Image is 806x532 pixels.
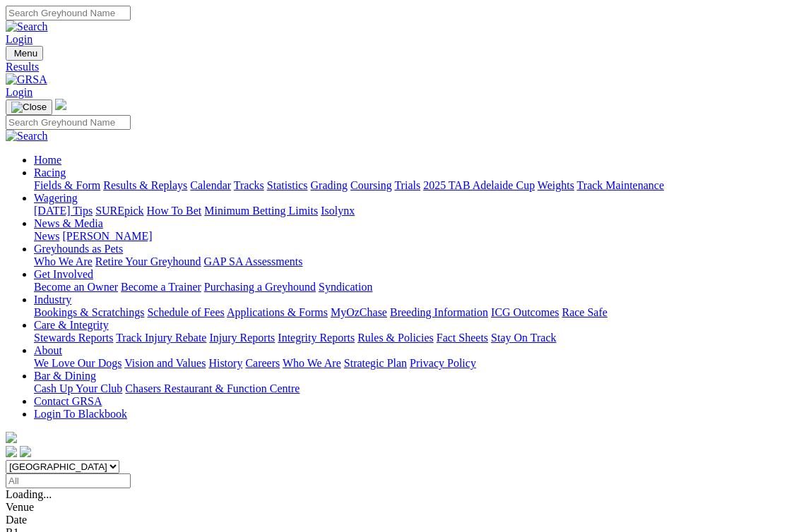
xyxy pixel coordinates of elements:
img: logo-grsa-white.png [6,432,17,443]
a: Statistics [267,179,308,191]
a: Track Maintenance [577,179,664,191]
a: Login [6,33,32,45]
a: Injury Reports [209,332,275,344]
a: Isolynx [321,205,355,217]
a: Retire Your Greyhound [95,255,201,267]
a: Privacy Policy [410,357,476,369]
a: Get Involved [34,268,93,280]
img: facebook.svg [6,446,17,457]
a: Bar & Dining [34,370,96,382]
a: Integrity Reports [278,332,355,344]
a: Racing [34,167,66,179]
div: Wagering [34,205,800,217]
div: Greyhounds as Pets [34,255,800,268]
a: Trials [394,179,420,191]
a: Become an Owner [34,281,118,293]
a: Fact Sheets [437,332,488,344]
a: Stewards Reports [34,332,113,344]
a: Bookings & Scratchings [34,306,144,318]
a: Who We Are [283,357,341,369]
button: Toggle navigation [6,46,43,61]
div: About [34,357,800,370]
a: Results [6,61,800,73]
span: Menu [14,48,37,59]
div: Care & Integrity [34,332,800,344]
a: Rules & Policies [357,332,434,344]
input: Search [6,6,131,20]
div: Industry [34,306,800,319]
a: Minimum Betting Limits [204,205,318,217]
a: We Love Our Dogs [34,357,122,369]
a: Applications & Forms [227,306,328,318]
a: Home [34,154,61,166]
a: Become a Trainer [121,281,201,293]
a: News [34,230,59,242]
img: Search [6,20,48,33]
a: Tracks [234,179,264,191]
a: Race Safe [562,306,607,318]
img: twitter.svg [20,446,31,457]
div: News & Media [34,230,800,243]
div: Get Involved [34,281,800,294]
div: Date [6,514,800,526]
div: Bar & Dining [34,382,800,395]
a: Schedule of Fees [147,306,224,318]
a: Careers [245,357,280,369]
a: Care & Integrity [34,319,109,331]
a: MyOzChase [331,306,387,318]
a: Industry [34,294,71,306]
a: About [34,344,62,356]
a: Login To Blackbook [34,408,127,420]
a: Who We Are [34,255,93,267]
input: Search [6,115,131,130]
a: [DATE] Tips [34,205,93,217]
div: Venue [6,501,800,514]
button: Toggle navigation [6,99,52,115]
a: Fields & Form [34,179,100,191]
a: Stay On Track [491,332,556,344]
img: Close [11,102,47,113]
a: Chasers Restaurant & Function Centre [125,382,300,394]
a: GAP SA Assessments [204,255,303,267]
a: Coursing [350,179,392,191]
a: Syndication [319,281,372,293]
a: Contact GRSA [34,395,102,407]
a: Track Injury Rebate [116,332,206,344]
a: SUREpick [95,205,143,217]
a: Strategic Plan [344,357,407,369]
a: News & Media [34,217,103,229]
a: Grading [311,179,348,191]
a: ICG Outcomes [491,306,559,318]
img: logo-grsa-white.png [55,99,66,110]
span: Loading... [6,488,52,500]
a: Wagering [34,192,78,204]
a: Breeding Information [390,306,488,318]
a: Purchasing a Greyhound [204,281,316,293]
a: Cash Up Your Club [34,382,122,394]
a: Results & Replays [103,179,187,191]
a: Login [6,86,32,98]
input: Select date [6,473,131,488]
div: Racing [34,179,800,192]
a: Calendar [190,179,231,191]
a: 2025 TAB Adelaide Cup [423,179,535,191]
a: Vision and Values [124,357,206,369]
img: Search [6,130,48,143]
a: How To Bet [147,205,202,217]
img: GRSA [6,73,47,86]
a: Weights [538,179,574,191]
a: Greyhounds as Pets [34,243,123,255]
a: [PERSON_NAME] [62,230,152,242]
a: History [208,357,242,369]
